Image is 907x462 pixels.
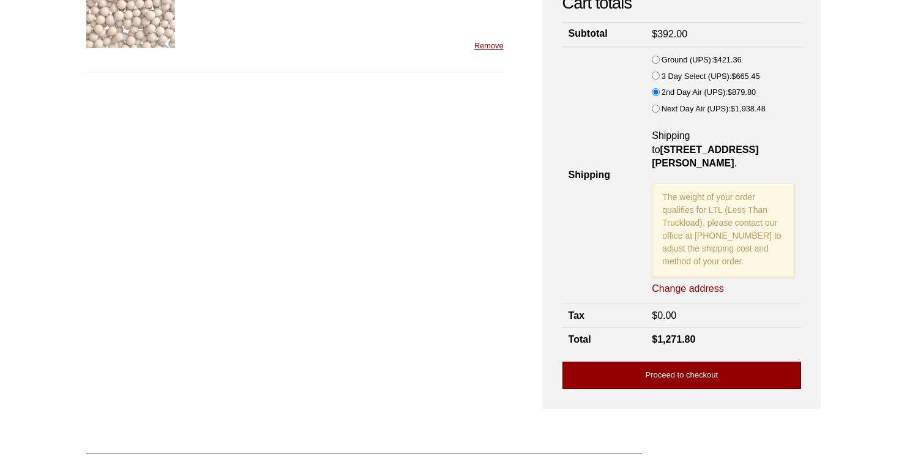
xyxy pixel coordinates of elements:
th: Subtotal [562,22,646,46]
p: The weight of your order qualifies for LTL (Less Than Truckload), please contact our office at [P... [652,184,795,277]
label: 3 Day Select (UPS): [662,70,760,83]
span: $ [713,55,717,64]
span: $ [652,29,657,39]
p: Shipping to . [652,129,795,170]
bdi: 1,271.80 [652,334,695,345]
bdi: 0.00 [652,310,676,321]
bdi: 421.36 [713,55,741,64]
a: Change address [652,282,723,296]
th: Tax [562,304,646,327]
bdi: 1,938.48 [731,104,766,113]
span: $ [728,88,732,97]
: Remove this item [474,41,504,50]
th: Shipping [562,47,646,304]
span: $ [652,334,657,345]
a: Proceed to checkout [562,362,801,389]
label: 2nd Day Air (UPS): [662,86,756,99]
span: $ [652,310,657,321]
label: Ground (UPS): [662,53,742,67]
bdi: 392.00 [652,29,687,39]
th: Total [562,328,646,352]
span: $ [731,72,736,81]
bdi: 665.45 [731,72,760,81]
label: Next Day Air (UPS): [662,102,766,116]
strong: [STREET_ADDRESS][PERSON_NAME] [652,144,758,168]
span: $ [731,104,735,113]
bdi: 879.80 [728,88,756,97]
